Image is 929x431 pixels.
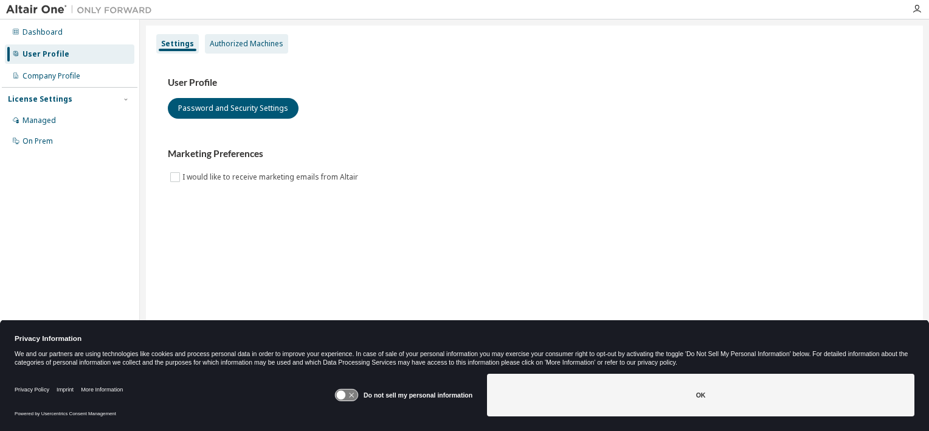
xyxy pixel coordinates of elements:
div: Dashboard [22,27,63,37]
div: Authorized Machines [210,39,283,49]
div: License Settings [8,94,72,104]
button: Password and Security Settings [168,98,299,119]
div: Settings [161,39,194,49]
div: Managed [22,116,56,125]
label: I would like to receive marketing emails from Altair [182,170,361,184]
img: Altair One [6,4,158,16]
div: User Profile [22,49,69,59]
div: On Prem [22,136,53,146]
h3: User Profile [168,77,901,89]
h3: Marketing Preferences [168,148,901,160]
div: Company Profile [22,71,80,81]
